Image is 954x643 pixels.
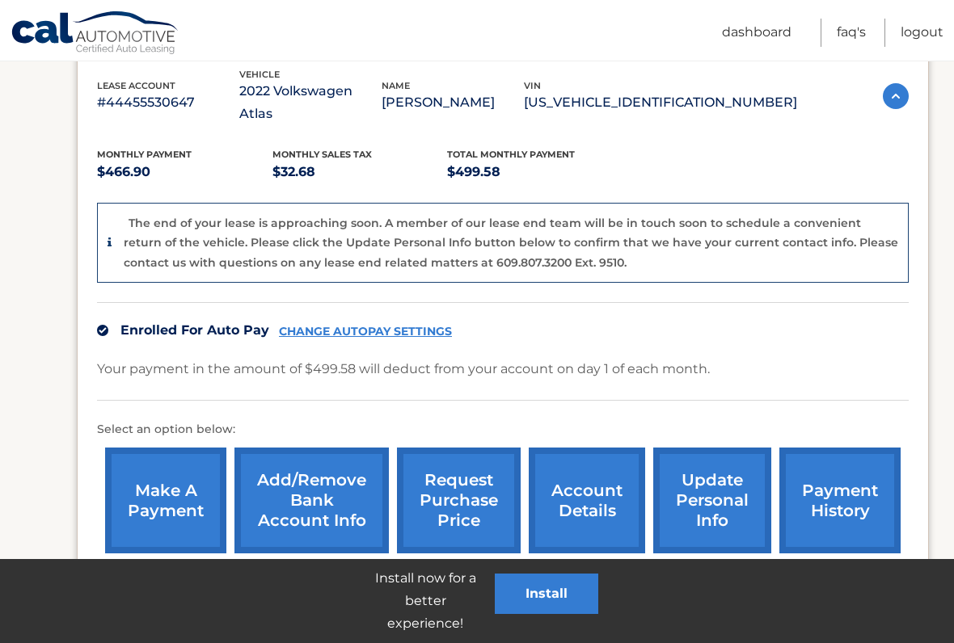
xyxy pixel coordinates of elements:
[356,567,495,635] p: Install now for a better experience!
[529,448,645,553] a: account details
[524,80,541,91] span: vin
[382,80,410,91] span: name
[447,161,623,183] p: $499.58
[97,358,710,380] p: Your payment in the amount of $499.58 will deduct from your account on day 1 of each month.
[97,161,272,183] p: $466.90
[901,19,943,47] a: Logout
[11,11,180,57] a: Cal Automotive
[382,91,524,114] p: [PERSON_NAME]
[239,69,280,80] span: vehicle
[653,448,771,553] a: update personal info
[120,322,269,338] span: Enrolled For Auto Pay
[495,574,598,614] button: Install
[97,91,239,114] p: #44455530647
[105,448,226,553] a: make a payment
[272,149,372,160] span: Monthly sales Tax
[239,80,382,125] p: 2022 Volkswagen Atlas
[779,448,901,553] a: payment history
[97,80,175,91] span: lease account
[97,325,108,336] img: check.svg
[397,448,521,553] a: request purchase price
[837,19,866,47] a: FAQ's
[279,325,452,338] a: CHANGE AUTOPAY SETTINGS
[722,19,791,47] a: Dashboard
[524,91,797,114] p: [US_VEHICLE_IDENTIFICATION_NUMBER]
[97,149,192,160] span: Monthly Payment
[272,161,448,183] p: $32.68
[124,216,898,270] p: The end of your lease is approaching soon. A member of our lease end team will be in touch soon t...
[97,420,909,439] p: Select an option below:
[447,149,575,160] span: Total Monthly Payment
[883,83,909,109] img: accordion-active.svg
[234,448,389,553] a: Add/Remove bank account info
